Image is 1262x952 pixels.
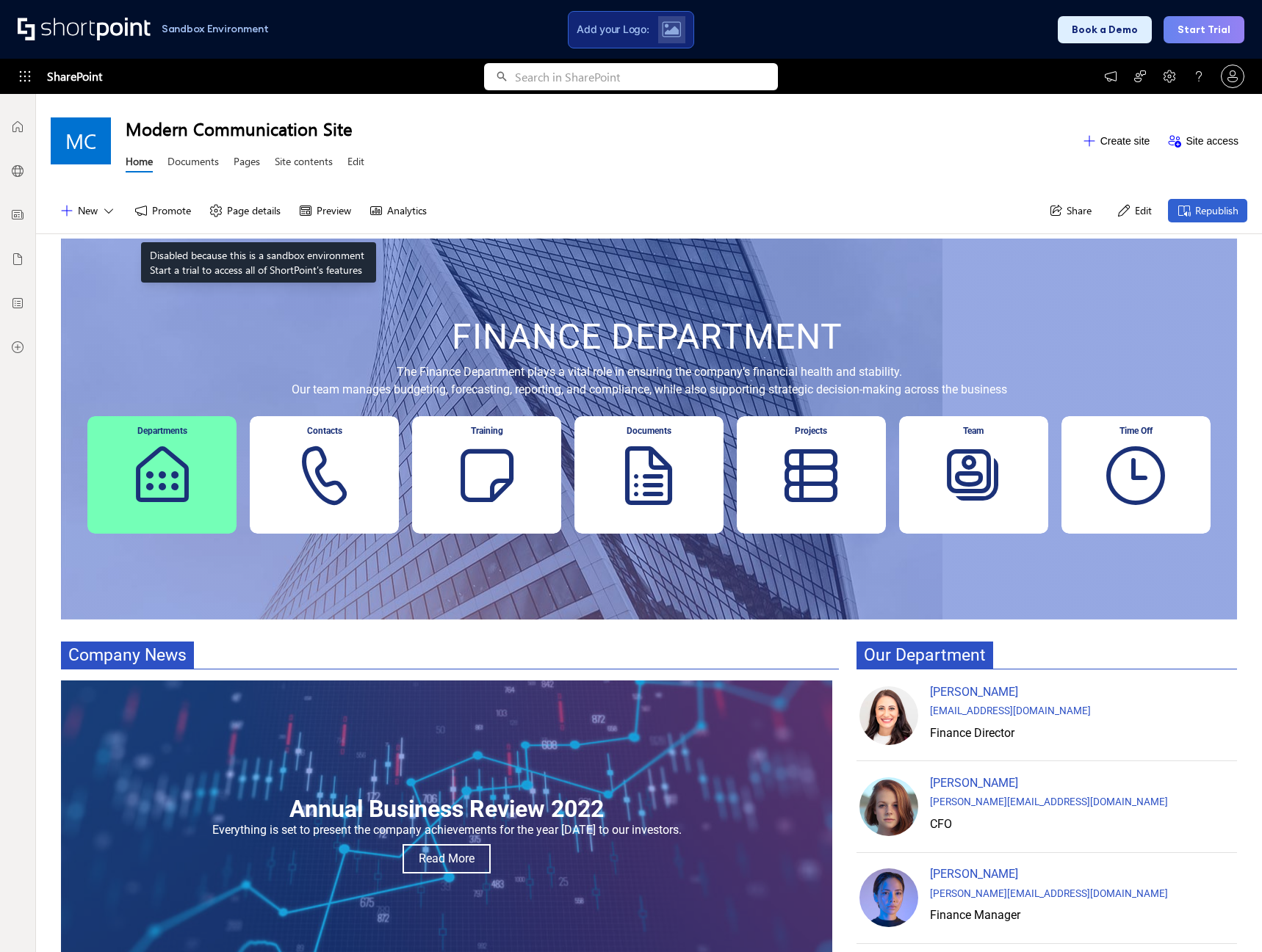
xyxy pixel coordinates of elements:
div: Finance Director [930,724,1234,742]
a: Home [126,154,153,172]
span: MC [65,129,96,153]
iframe: Chat Widget [1189,882,1262,952]
div: [PERSON_NAME] [930,774,1234,792]
div: [PERSON_NAME][EMAIL_ADDRESS][DOMAIN_NAME] [930,886,1234,901]
div: Training [418,426,555,436]
button: Create site [1073,129,1159,153]
a: Documents [167,154,219,172]
span: The Finance Department plays a vital role in ensuring the company’s financial health and stability. [397,365,902,379]
button: New [51,199,125,222]
a: Edit [347,154,364,172]
button: Book a Demo [1058,16,1152,43]
button: Page details [200,199,289,222]
span: Company News [61,642,194,669]
div: Team [905,426,1042,436]
a: Read More [403,844,491,873]
button: Promote [125,199,200,222]
button: Site access [1158,129,1247,153]
div: [EMAIL_ADDRESS][DOMAIN_NAME] [930,703,1234,718]
div: Contacts [256,426,393,436]
button: Edit [1108,199,1161,222]
input: Search in SharePoint [515,63,778,90]
div: Annual Business Review 2022 [120,795,774,823]
span: Our team manages budgeting, forecasting, reporting, and compliance, while also supporting strateg... [292,382,1007,396]
button: Analytics [360,199,436,222]
span: FINANCE DEPARTMENT [452,316,843,357]
a: Pages [234,154,260,172]
div: CFO [930,815,1234,833]
div: Finance Manager [930,906,1234,924]
div: Time Off [1067,426,1205,436]
button: Start Trial [1164,16,1244,43]
div: [PERSON_NAME] [930,865,1234,883]
button: Preview [289,199,360,222]
div: [PERSON_NAME] [930,683,1234,701]
button: Share [1039,199,1100,222]
button: Republish [1168,199,1247,222]
div: [PERSON_NAME][EMAIL_ADDRESS][DOMAIN_NAME] [930,794,1234,809]
div: Kontrollprogram for chat [1189,882,1262,952]
a: Site contents [275,154,333,172]
div: Projects [743,426,880,436]
h1: Sandbox Environment [162,25,269,33]
div: Departments [93,426,231,436]
img: Upload logo [662,21,681,37]
span: Our Department [857,642,993,669]
span: SharePoint [47,59,102,94]
div: Disabled because this is a sandbox environment Start a trial to access all of ShortPoint's features [141,242,376,283]
div: Everything is set to present the company achievements for the year [DATE] to our investors. [120,823,774,837]
div: Documents [580,426,718,436]
span: Add your Logo: [577,23,649,36]
h1: Modern Communication Site [126,117,1073,140]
